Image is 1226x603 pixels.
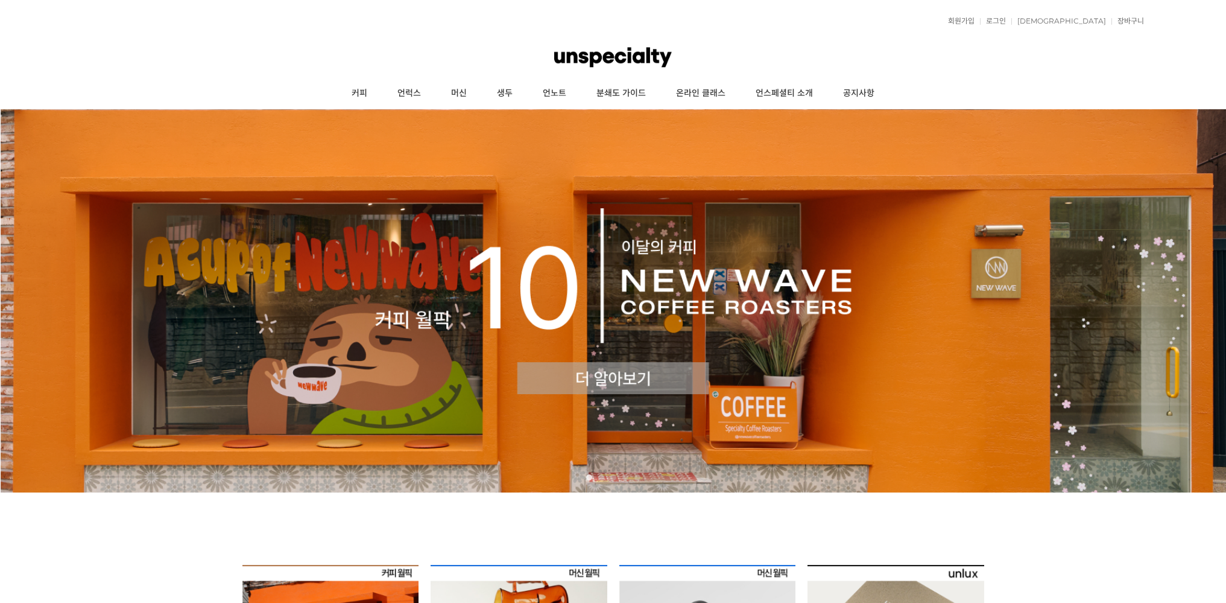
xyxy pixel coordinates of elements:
a: 온라인 클래스 [661,78,741,109]
a: 머신 [436,78,482,109]
a: 1 [586,474,592,480]
a: 회원가입 [942,18,975,25]
a: 3 [610,474,616,480]
a: 공지사항 [828,78,889,109]
a: 장바구니 [1111,18,1144,25]
a: 언노트 [528,78,581,109]
a: 5 [634,474,640,480]
a: [DEMOGRAPHIC_DATA] [1011,18,1106,25]
a: 로그인 [980,18,1006,25]
a: 커피 [337,78,382,109]
a: 2 [598,474,604,480]
a: 언럭스 [382,78,436,109]
a: 4 [622,474,628,480]
a: 생두 [482,78,528,109]
a: 분쇄도 가이드 [581,78,661,109]
a: 언스페셜티 소개 [741,78,828,109]
img: 언스페셜티 몰 [554,39,671,75]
